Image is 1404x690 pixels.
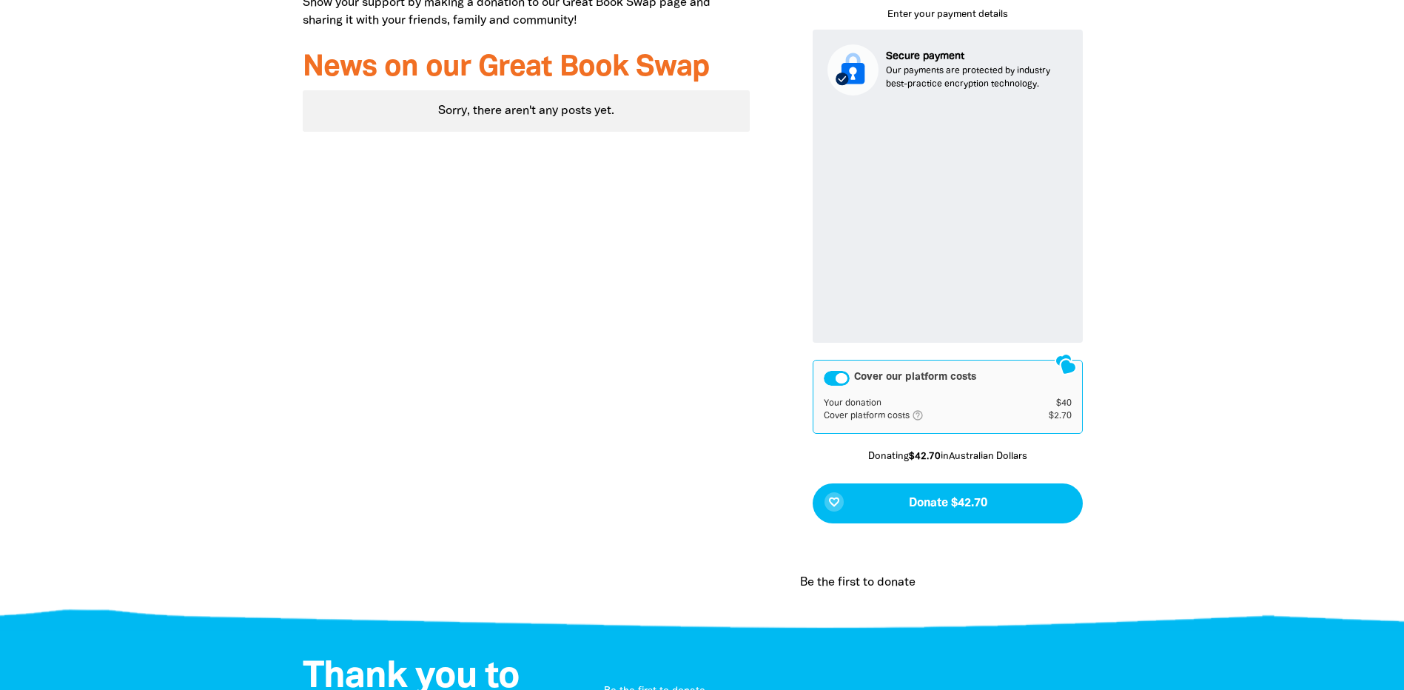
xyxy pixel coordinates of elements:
[909,452,941,461] b: $42.70
[303,52,750,84] h3: News on our Great Book Swap
[824,371,850,386] button: Cover our platform costs
[909,498,987,509] span: Donate $42.70
[886,64,1068,91] p: Our payments are protected by industry best-practice encryption technology.
[794,556,1101,609] div: Donation stream
[1027,398,1072,409] td: $40
[824,409,1026,423] td: Cover platform costs
[303,90,750,132] div: Sorry, there aren't any posts yet.
[828,496,840,508] i: favorite_border
[813,8,1083,23] p: Enter your payment details
[912,409,936,421] i: help_outlined
[813,483,1083,523] button: favorite_borderDonate $42.70
[824,398,1026,409] td: Your donation
[1027,409,1072,423] td: $2.70
[303,90,750,132] div: Paginated content
[813,450,1083,465] p: Donating in Australian Dollars
[886,49,1068,64] p: Secure payment
[824,107,1071,331] iframe: Secure payment input frame
[800,574,916,592] p: Be the first to donate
